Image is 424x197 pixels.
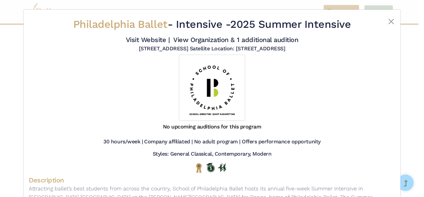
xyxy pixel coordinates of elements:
[126,36,170,44] a: Visit Website |
[176,18,231,30] span: Intensive -
[387,18,395,25] button: Close
[242,138,321,145] h5: Offers performance opportunity
[194,138,240,145] h5: No adult program |
[179,55,245,121] img: Logo
[139,45,286,52] h5: [STREET_ADDRESS] Satellite Location: [STREET_ADDRESS]
[163,123,261,130] h5: No upcoming auditions for this program
[29,176,395,184] h4: Description
[59,18,365,31] h2: - 2025 Summer Intensive
[173,36,298,44] a: View Organization & 1 additional audition
[218,163,226,172] img: In Person
[153,151,271,158] h5: Styles: General Classical, Contemporary, Modern
[144,138,192,145] h5: Company affiliated |
[206,163,215,172] img: Offers Scholarship
[103,138,143,145] h5: 30 hours/week |
[73,18,168,30] span: Philadelphia Ballet
[195,163,203,173] img: National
